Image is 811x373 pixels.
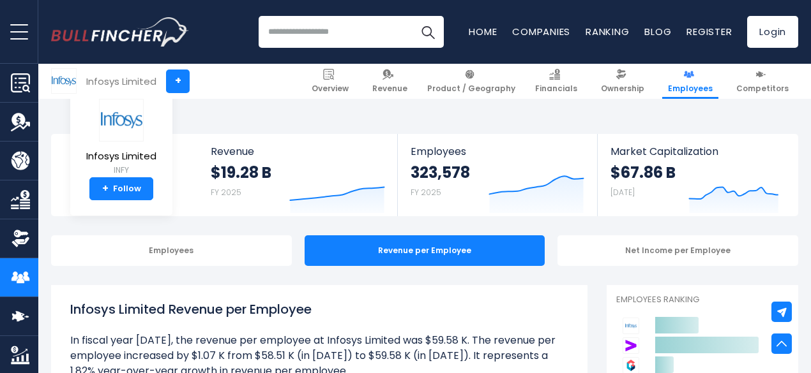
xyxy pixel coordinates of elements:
[668,84,713,94] span: Employees
[86,151,156,162] span: Infosys Limited
[306,64,354,99] a: Overview
[102,183,109,194] strong: +
[535,84,577,94] span: Financials
[529,64,583,99] a: Financials
[610,163,676,182] strong: $67.86 B
[512,25,570,38] a: Companies
[412,16,444,48] button: Search
[601,84,644,94] span: Ownership
[198,134,398,216] a: Revenue $19.28 B FY 2025
[372,84,407,94] span: Revenue
[686,25,732,38] a: Register
[731,64,794,99] a: Competitors
[469,25,497,38] a: Home
[586,25,629,38] a: Ranking
[616,295,789,305] p: Employees Ranking
[305,235,545,266] div: Revenue per Employee
[99,99,144,142] img: INFY logo
[662,64,718,99] a: Employees
[736,84,789,94] span: Competitors
[86,98,157,178] a: Infosys Limited INFY
[211,163,271,182] strong: $19.28 B
[595,64,650,99] a: Ownership
[623,318,639,334] img: Infosys Limited competitors logo
[52,69,76,93] img: INFY logo
[411,145,584,157] span: Employees
[398,134,596,216] a: Employees 323,578 FY 2025
[623,337,639,354] img: Accenture plc competitors logo
[747,16,798,48] a: Login
[421,64,521,99] a: Product / Geography
[427,84,515,94] span: Product / Geography
[51,17,188,47] a: Go to homepage
[610,187,635,198] small: [DATE]
[11,229,30,248] img: Ownership
[411,187,441,198] small: FY 2025
[557,235,798,266] div: Net Income per Employee
[51,17,189,47] img: Bullfincher logo
[211,145,385,157] span: Revenue
[86,74,156,89] div: Infosys Limited
[312,84,349,94] span: Overview
[610,145,784,157] span: Market Capitalization
[411,163,470,182] strong: 323,578
[70,300,568,319] h1: Infosys Limited Revenue per Employee
[86,165,156,176] small: INFY
[644,25,671,38] a: Blog
[166,69,190,93] a: +
[598,134,797,216] a: Market Capitalization $67.86 B [DATE]
[51,235,292,266] div: Employees
[211,187,241,198] small: FY 2025
[367,64,413,99] a: Revenue
[89,177,153,200] a: +Follow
